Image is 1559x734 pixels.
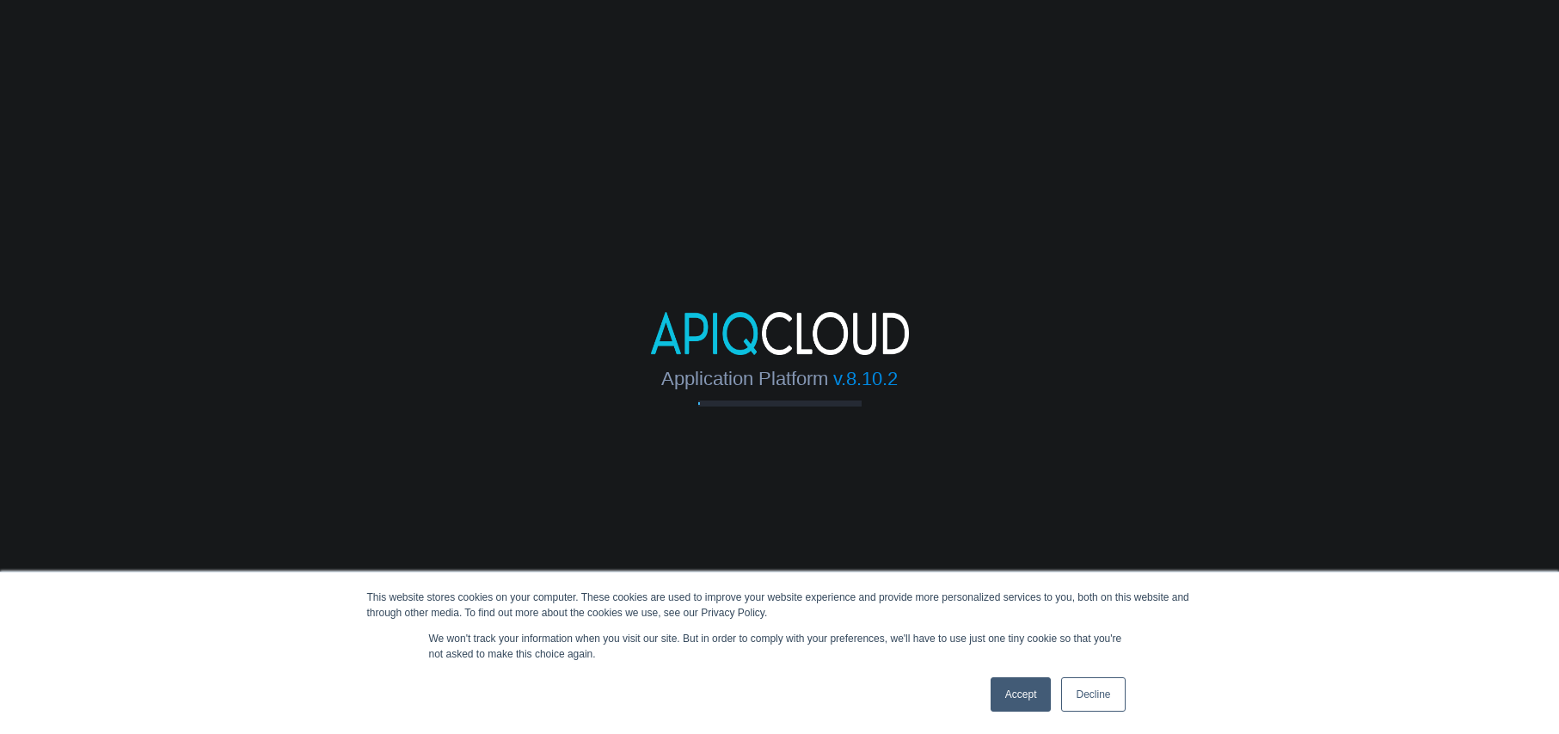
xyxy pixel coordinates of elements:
[429,631,1131,662] p: We won't track your information when you visit our site. But in order to comply with your prefere...
[1061,677,1125,712] a: Decline
[651,312,909,355] img: ApiqCloud-BlueWhite.png
[367,590,1193,621] div: This website stores cookies on your computer. These cookies are used to improve your website expe...
[661,368,828,389] span: Application Platform
[833,368,898,389] span: v.8.10.2
[991,677,1052,712] a: Accept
